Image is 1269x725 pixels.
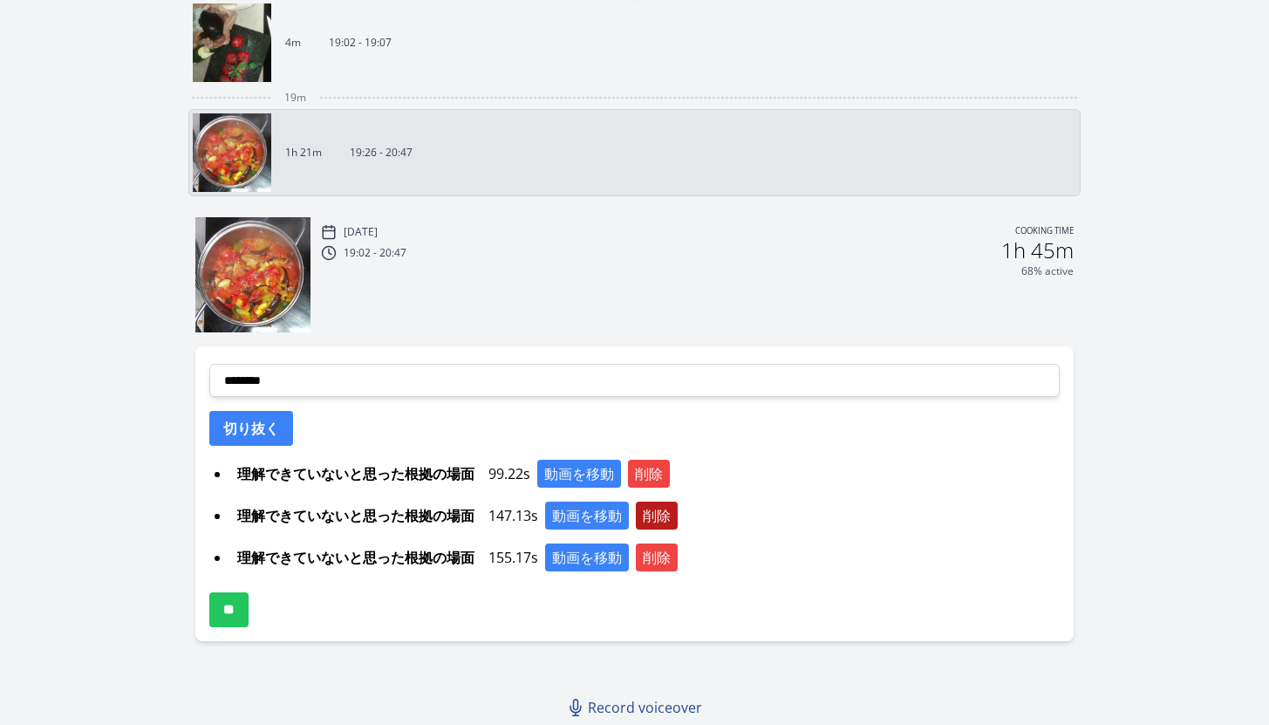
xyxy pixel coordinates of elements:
[193,113,271,192] img: 250829172733_thumb.jpeg
[329,36,392,50] p: 19:02 - 19:07
[537,460,621,488] button: 動画を移動
[560,690,713,725] a: Record voiceover
[195,217,310,332] img: 250829172733_thumb.jpeg
[628,460,670,488] button: 削除
[285,146,322,160] p: 1h 21m
[344,225,378,239] p: [DATE]
[588,697,702,718] span: Record voiceover
[230,544,481,571] span: 理解できていないと思った根拠の場面
[209,411,293,446] button: 切り抜く
[350,146,413,160] p: 19:26 - 20:47
[344,246,406,260] p: 19:02 - 20:47
[1021,264,1074,278] p: 68% active
[230,544,1060,571] div: 155.17s
[636,502,678,530] button: 削除
[636,544,678,571] button: 削除
[193,3,271,82] img: 250829170315_thumb.jpeg
[284,91,306,105] span: 19m
[230,460,1060,488] div: 99.22s
[1015,224,1074,240] p: Cooking time
[545,502,629,530] button: 動画を移動
[230,502,481,530] span: 理解できていないと思った根拠の場面
[545,544,629,571] button: 動画を移動
[285,36,301,50] p: 4m
[1001,240,1074,261] h2: 1h 45m
[230,460,481,488] span: 理解できていないと思った根拠の場面
[230,502,1060,530] div: 147.13s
